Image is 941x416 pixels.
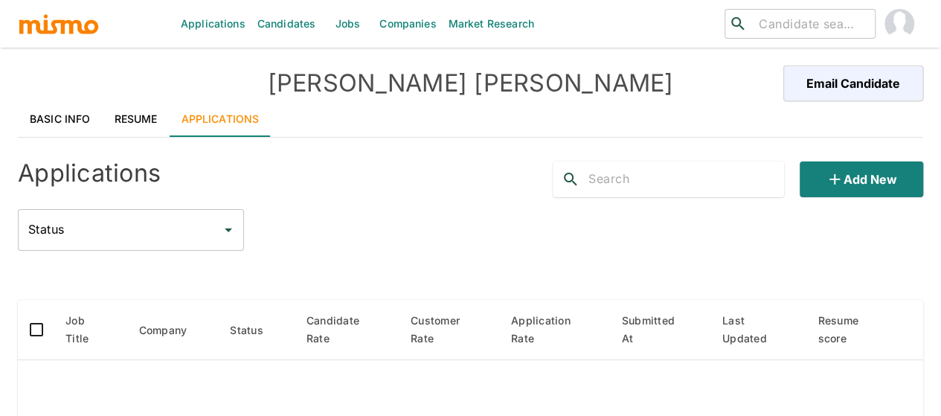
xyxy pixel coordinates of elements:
img: Maia Reyes [884,9,914,39]
span: Job Title [65,312,115,348]
a: Basic Info [18,101,103,137]
button: Add new [800,161,923,197]
span: Company [139,321,207,339]
a: Applications [170,101,272,137]
button: search [553,161,588,197]
span: Customer Rate [411,312,487,348]
button: Open [218,220,239,240]
span: Resume score [818,312,887,348]
span: Candidate Rate [306,312,387,348]
img: logo [18,13,100,35]
button: Email Candidate [783,65,923,101]
a: Resume [103,101,170,137]
span: Submitted At [622,312,698,348]
input: Candidate search [753,13,869,34]
span: Last Updated [722,312,794,348]
h4: [PERSON_NAME] [PERSON_NAME] [244,68,697,98]
span: Status [230,321,283,339]
input: Search [588,167,784,191]
h4: Applications [18,159,161,188]
span: Application Rate [511,312,598,348]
